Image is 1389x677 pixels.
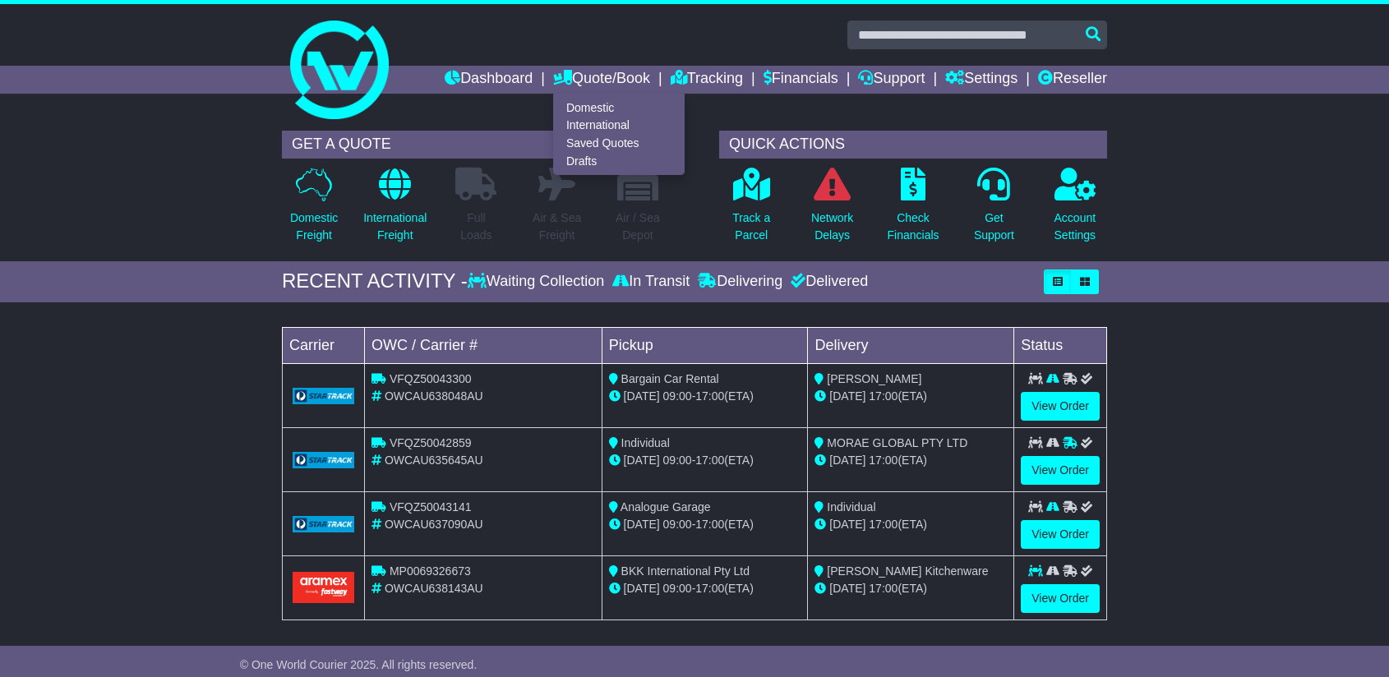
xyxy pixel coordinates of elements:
span: OWCAU635645AU [385,454,483,467]
div: - (ETA) [609,516,801,533]
span: Analogue Garage [621,500,711,514]
div: Waiting Collection [468,273,608,291]
span: MORAE GLOBAL PTY LTD [827,436,967,449]
span: [PERSON_NAME] Kitchenware [827,564,988,578]
span: OWCAU637090AU [385,518,483,531]
img: GetCarrierServiceLogo [293,452,354,468]
a: AccountSettings [1054,167,1097,253]
div: (ETA) [814,580,1007,597]
span: Individual [621,436,670,449]
a: GetSupport [973,167,1015,253]
a: InternationalFreight [362,167,427,253]
a: View Order [1021,520,1100,549]
div: RECENT ACTIVITY - [282,269,468,293]
span: 17:00 [695,454,724,467]
span: 09:00 [663,582,692,595]
p: Air / Sea Depot [616,210,660,244]
div: (ETA) [814,452,1007,469]
span: [DATE] [829,582,865,595]
div: GET A QUOTE [282,131,670,159]
p: Full Loads [455,210,496,244]
div: Delivering [694,273,787,291]
span: MP0069326673 [390,564,471,578]
span: [PERSON_NAME] [827,372,921,385]
a: Domestic [554,99,684,117]
span: 17:00 [869,518,898,531]
td: Delivery [808,327,1014,363]
span: 17:00 [695,389,724,403]
img: GetCarrierServiceLogo [293,516,354,532]
a: Quote/Book [553,66,650,94]
p: Air & Sea Freight [533,210,581,244]
span: 09:00 [663,389,692,403]
a: View Order [1021,584,1100,613]
div: In Transit [608,273,694,291]
span: VFQZ50043300 [390,372,472,385]
p: Domestic Freight [290,210,338,244]
p: International Freight [363,210,427,244]
a: DomesticFreight [289,167,339,253]
a: Drafts [554,152,684,170]
span: Individual [827,500,875,514]
div: - (ETA) [609,388,801,405]
span: 17:00 [869,454,898,467]
span: OWCAU638048AU [385,389,483,403]
span: 17:00 [869,389,898,403]
td: OWC / Carrier # [365,327,602,363]
a: Support [858,66,925,94]
div: QUICK ACTIONS [719,131,1107,159]
a: Tracking [671,66,743,94]
span: [DATE] [624,518,660,531]
span: [DATE] [829,454,865,467]
span: 09:00 [663,454,692,467]
a: NetworkDelays [810,167,854,253]
div: (ETA) [814,516,1007,533]
span: BKK International Pty Ltd [621,564,750,578]
span: [DATE] [624,454,660,467]
img: Aramex.png [293,572,354,602]
a: International [554,117,684,135]
div: - (ETA) [609,580,801,597]
a: CheckFinancials [887,167,940,253]
td: Carrier [283,327,365,363]
span: Bargain Car Rental [621,372,719,385]
div: (ETA) [814,388,1007,405]
span: 09:00 [663,518,692,531]
td: Pickup [602,327,808,363]
p: Account Settings [1054,210,1096,244]
p: Network Delays [811,210,853,244]
a: Settings [945,66,1018,94]
a: Dashboard [445,66,533,94]
span: [DATE] [624,582,660,595]
span: 17:00 [695,518,724,531]
span: [DATE] [829,518,865,531]
span: [DATE] [624,389,660,403]
img: GetCarrierServiceLogo [293,388,354,404]
a: Track aParcel [731,167,771,253]
span: VFQZ50042859 [390,436,472,449]
p: Get Support [974,210,1014,244]
p: Check Financials [888,210,939,244]
p: Track a Parcel [732,210,770,244]
a: Financials [764,66,838,94]
div: Delivered [787,273,868,291]
td: Status [1014,327,1107,363]
div: - (ETA) [609,452,801,469]
span: [DATE] [829,389,865,403]
span: 17:00 [695,582,724,595]
span: 17:00 [869,582,898,595]
span: VFQZ50043141 [390,500,472,514]
div: Quote/Book [553,94,685,175]
a: View Order [1021,456,1100,485]
a: View Order [1021,392,1100,421]
a: Reseller [1038,66,1107,94]
span: OWCAU638143AU [385,582,483,595]
a: Saved Quotes [554,135,684,153]
span: © One World Courier 2025. All rights reserved. [240,658,478,671]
